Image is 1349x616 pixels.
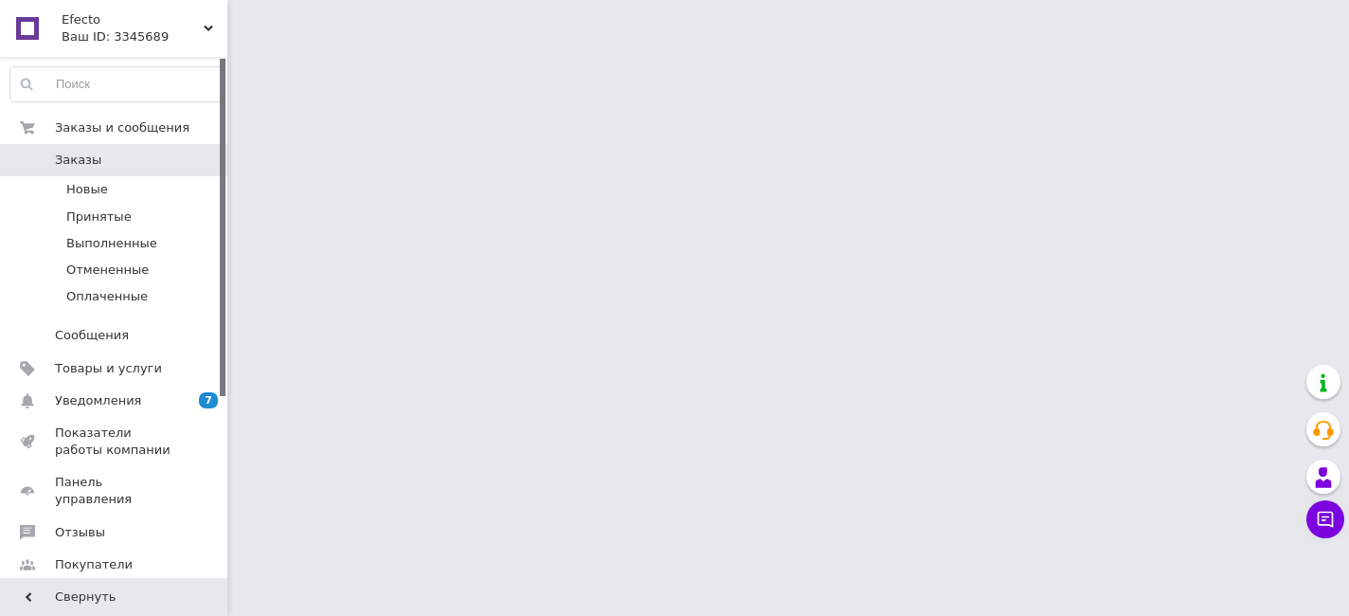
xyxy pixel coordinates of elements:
span: Принятые [66,208,132,226]
span: Efecto [62,11,204,28]
span: 7 [199,392,218,408]
span: Новые [66,181,108,198]
div: Ваш ID: 3345689 [62,28,227,45]
span: Покупатели [55,556,133,573]
span: Отзывы [55,524,105,541]
span: Выполненные [66,235,157,252]
span: Панель управления [55,474,175,508]
span: Заказы [55,152,101,169]
span: Отмененные [66,262,149,279]
span: Уведомления [55,392,141,409]
span: Сообщения [55,327,129,344]
span: Оплаченные [66,288,148,305]
span: Показатели работы компании [55,425,175,459]
span: Заказы и сообщения [55,119,189,136]
span: Товары и услуги [55,360,162,377]
input: Поиск [10,67,223,101]
button: Чат с покупателем [1306,500,1344,538]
